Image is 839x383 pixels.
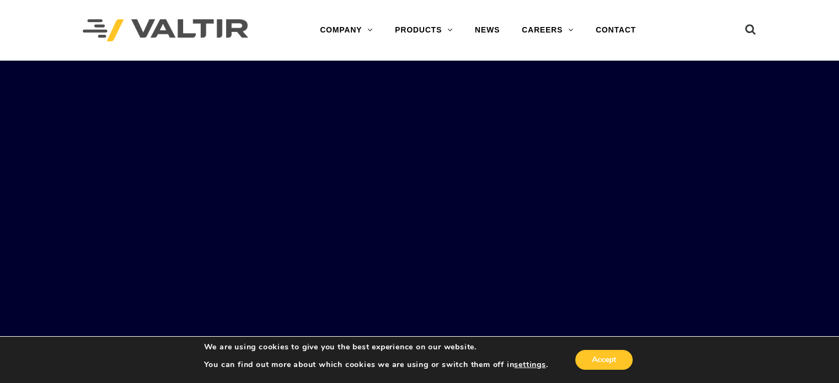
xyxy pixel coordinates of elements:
img: Valtir [83,19,248,42]
a: NEWS [464,19,511,41]
a: PRODUCTS [384,19,464,41]
p: You can find out more about which cookies we are using or switch them off in . [204,360,548,370]
a: CAREERS [511,19,585,41]
a: COMPANY [309,19,384,41]
button: settings [514,360,546,370]
p: We are using cookies to give you the best experience on our website. [204,342,548,352]
button: Accept [575,350,633,370]
a: CONTACT [585,19,647,41]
